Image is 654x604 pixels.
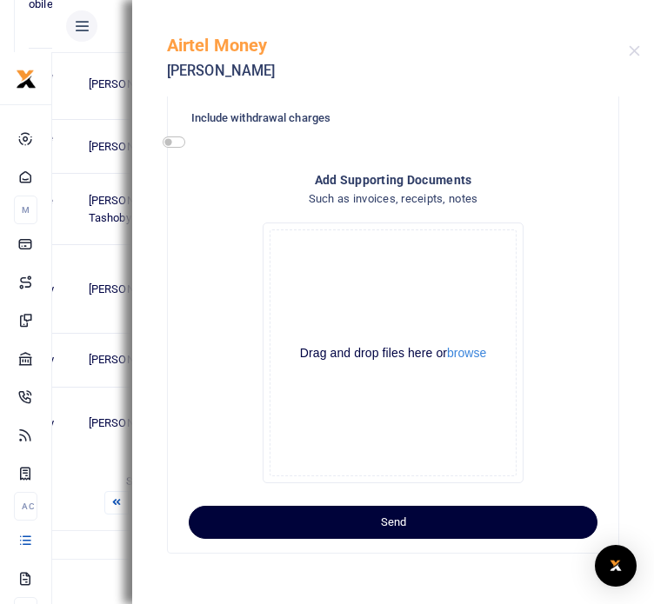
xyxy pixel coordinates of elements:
[89,77,173,90] span: [PERSON_NAME]
[191,111,598,125] h6: Include withdrawal charges
[263,222,524,483] div: File Uploader
[16,69,37,90] img: logo-small
[447,347,486,359] button: browse
[89,416,173,429] span: [PERSON_NAME]
[629,45,640,56] button: Close
[189,170,597,189] h4: Add supporting Documents
[89,140,173,153] span: [PERSON_NAME]
[167,35,629,56] h5: Airtel Money
[14,492,37,521] li: Ac
[189,189,597,209] h4: Such as invoices, receipts, notes
[595,545,637,587] div: Open Intercom Messenger
[270,345,516,362] div: Drag and drop files here or
[167,63,629,80] h5: [PERSON_NAME]
[89,194,173,224] span: [PERSON_NAME] Tashobya
[16,71,37,84] a: logo-small logo-large logo-large
[89,353,173,366] span: [PERSON_NAME]
[189,506,597,539] button: Send
[89,282,173,295] span: [PERSON_NAME]
[14,196,37,224] li: M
